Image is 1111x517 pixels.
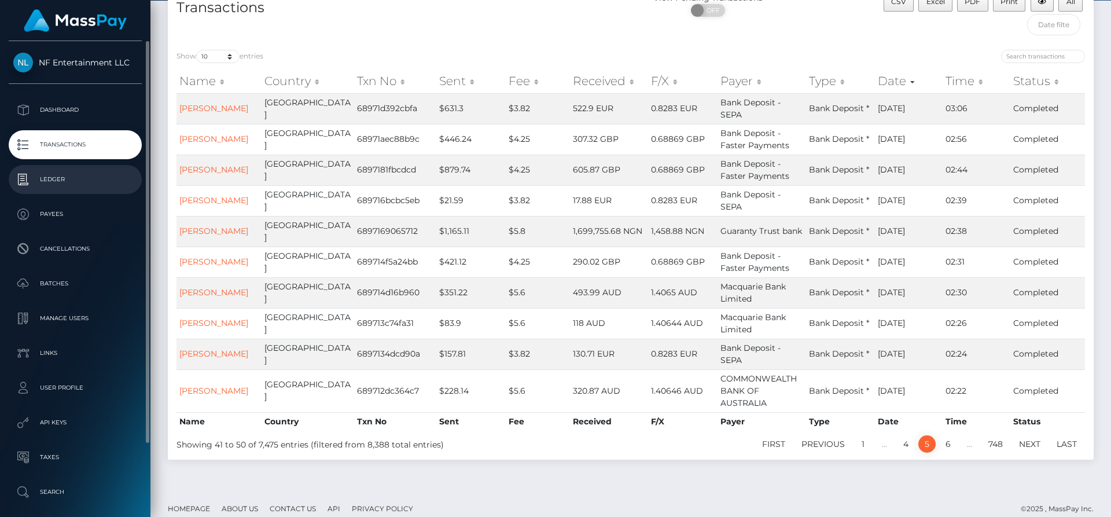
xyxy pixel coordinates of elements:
td: 689713c74fa31 [354,308,436,339]
span: Macquarie Bank Limited [720,312,786,335]
td: $5.6 [506,369,571,412]
td: Bank Deposit * [806,216,875,247]
td: $3.82 [506,185,571,216]
td: 02:26 [943,308,1010,339]
td: 0.68869 GBP [648,124,718,155]
th: Name [176,412,262,431]
th: Type: activate to sort column ascending [806,69,875,93]
a: Search [9,478,142,507]
a: 5 [918,435,936,453]
p: Dashboard [13,101,137,119]
td: $4.25 [506,155,571,185]
td: 0.8283 EUR [648,93,718,124]
span: Bank Deposit - SEPA [720,189,781,212]
a: Ledger [9,165,142,194]
td: 0.8283 EUR [648,339,718,369]
th: Country: activate to sort column ascending [262,69,354,93]
p: User Profile [13,379,137,397]
a: [PERSON_NAME] [179,256,248,267]
a: [PERSON_NAME] [179,318,248,328]
th: Status: activate to sort column ascending [1010,69,1085,93]
td: 6897134dcd90a [354,339,436,369]
th: F/X: activate to sort column ascending [648,69,718,93]
td: 68971aec88b9c [354,124,436,155]
span: Guaranty Trust bank [720,226,802,236]
td: 605.87 GBP [570,155,648,185]
td: $1,165.11 [436,216,506,247]
td: 0.68869 GBP [648,155,718,185]
td: [DATE] [875,216,943,247]
td: $5.8 [506,216,571,247]
a: User Profile [9,373,142,402]
td: Bank Deposit * [806,369,875,412]
td: 17.88 EUR [570,185,648,216]
a: [PERSON_NAME] [179,349,248,359]
td: $351.22 [436,277,506,308]
td: 03:06 [943,93,1010,124]
td: [GEOGRAPHIC_DATA] [262,308,354,339]
p: API Keys [13,414,137,431]
td: [GEOGRAPHIC_DATA] [262,277,354,308]
td: Bank Deposit * [806,339,875,369]
td: Completed [1010,216,1085,247]
td: $4.25 [506,247,571,277]
td: 02:30 [943,277,1010,308]
td: 689714d16b960 [354,277,436,308]
a: Links [9,339,142,368]
label: Show entries [176,50,263,63]
span: Bank Deposit - SEPA [720,97,781,120]
span: NF Entertainment LLC [9,57,142,68]
input: Search transactions [1001,50,1085,63]
th: Date [875,412,943,431]
input: Date filter [1027,14,1081,35]
th: Payer [718,412,805,431]
td: 02:39 [943,185,1010,216]
a: 4 [897,435,915,453]
th: Date: activate to sort column ascending [875,69,943,93]
td: Completed [1010,247,1085,277]
td: [DATE] [875,93,943,124]
p: Links [13,344,137,362]
a: Cancellations [9,234,142,263]
a: [PERSON_NAME] [179,164,248,175]
a: 748 [982,435,1009,453]
td: Completed [1010,369,1085,412]
a: 1 [855,435,872,453]
td: Bank Deposit * [806,277,875,308]
td: [GEOGRAPHIC_DATA] [262,124,354,155]
td: 0.68869 GBP [648,247,718,277]
td: 6897169065712 [354,216,436,247]
a: First [756,435,792,453]
th: Txn No [354,412,436,431]
p: Ledger [13,171,137,188]
p: Cancellations [13,240,137,258]
td: 307.32 GBP [570,124,648,155]
td: [DATE] [875,155,943,185]
td: $879.74 [436,155,506,185]
td: 02:56 [943,124,1010,155]
a: Manage Users [9,304,142,333]
th: Txn No: activate to sort column ascending [354,69,436,93]
a: [PERSON_NAME] [179,195,248,206]
span: Bank Deposit - SEPA [720,343,781,365]
td: [DATE] [875,185,943,216]
th: Payer: activate to sort column ascending [718,69,805,93]
th: Fee: activate to sort column ascending [506,69,571,93]
th: Time: activate to sort column ascending [943,69,1010,93]
td: 689714f5a24bb [354,247,436,277]
a: API Keys [9,408,142,437]
td: $228.14 [436,369,506,412]
a: [PERSON_NAME] [179,134,248,144]
span: OFF [697,4,726,17]
a: 6 [939,435,957,453]
a: [PERSON_NAME] [179,287,248,298]
td: 689712dc364c7 [354,369,436,412]
td: 1.40644 AUD [648,308,718,339]
td: 02:31 [943,247,1010,277]
td: [GEOGRAPHIC_DATA] [262,185,354,216]
td: [DATE] [875,277,943,308]
p: Search [13,483,137,501]
p: Transactions [13,136,137,153]
td: 02:44 [943,155,1010,185]
td: [GEOGRAPHIC_DATA] [262,93,354,124]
